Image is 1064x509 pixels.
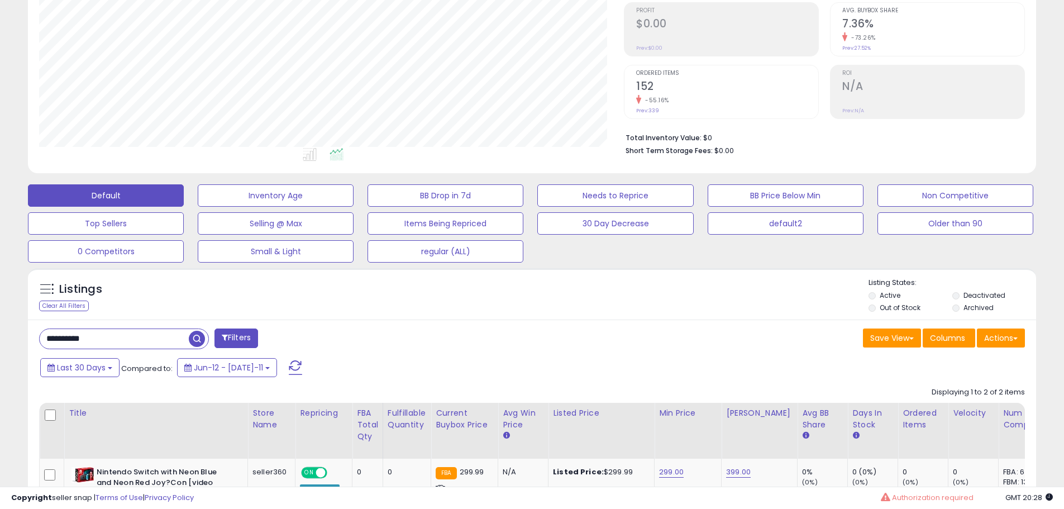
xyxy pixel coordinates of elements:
div: 0 [388,467,422,477]
b: Total Inventory Value: [626,133,702,142]
div: Ordered Items [903,407,943,431]
div: Current Buybox Price [436,407,493,431]
span: Jun-12 - [DATE]-11 [194,362,263,373]
span: Ordered Items [636,70,818,77]
div: 0 (0%) [852,467,898,477]
div: Days In Stock [852,407,893,431]
h2: 152 [636,80,818,95]
h2: 7.36% [842,17,1024,32]
a: 299.00 [659,467,684,478]
div: 0 [357,467,374,477]
button: Needs to Reprice [537,184,693,207]
small: Avg BB Share. [802,431,809,441]
div: Store Name [252,407,290,431]
div: FBA: 6 [1003,467,1040,477]
div: [PERSON_NAME] [726,407,793,419]
div: Clear All Filters [39,301,89,311]
small: Avg Win Price. [503,431,509,441]
button: Columns [923,329,975,348]
button: default2 [708,212,863,235]
button: Actions [977,329,1025,348]
button: Non Competitive [877,184,1033,207]
a: Terms of Use [96,492,143,503]
img: 41d-g6xWrfL._SL40_.jpg [71,467,94,483]
div: FBA Total Qty [357,407,378,443]
span: Profit [636,8,818,14]
div: Listed Price [553,407,650,419]
label: Deactivated [963,291,1005,300]
div: seller360 [252,467,287,477]
span: Compared to: [121,363,173,374]
button: BB Drop in 7d [368,184,523,207]
div: Num of Comp. [1003,407,1044,431]
button: Top Sellers [28,212,184,235]
button: Inventory Age [198,184,354,207]
b: Short Term Storage Fees: [626,146,713,155]
span: Last 30 Days [57,362,106,373]
small: Prev: N/A [842,107,864,114]
label: Out of Stock [880,303,920,312]
button: BB Price Below Min [708,184,863,207]
div: Min Price [659,407,717,419]
button: Older than 90 [877,212,1033,235]
button: Save View [863,329,921,348]
div: Title [69,407,243,419]
div: 0 [953,467,998,477]
button: Jun-12 - [DATE]-11 [177,358,277,377]
label: Archived [963,303,994,312]
button: 30 Day Decrease [537,212,693,235]
div: Repricing [300,407,347,419]
span: ROI [842,70,1024,77]
button: Last 30 Days [40,358,120,377]
button: Default [28,184,184,207]
small: Prev: $0.00 [636,45,662,51]
span: $0.00 [714,145,734,156]
div: 0 [903,467,948,477]
div: Velocity [953,407,994,419]
b: Nintendo Switch with Neon Blue and Neon Red Joy?Con [video game] [97,467,232,501]
span: OFF [326,468,343,478]
small: -73.26% [847,34,876,42]
div: Displaying 1 to 2 of 2 items [932,387,1025,398]
small: Prev: 339 [636,107,659,114]
label: Active [880,291,900,300]
h5: Listings [59,282,102,297]
button: 0 Competitors [28,240,184,263]
small: Prev: 27.52% [842,45,871,51]
span: ON [303,468,317,478]
div: Fulfillable Quantity [388,407,426,431]
p: Listing States: [869,278,1036,288]
div: 0% [802,467,847,477]
span: 2025-08-11 20:28 GMT [1005,492,1053,503]
b: Listed Price: [553,467,604,477]
small: -55.16% [641,96,669,104]
button: regular (ALL) [368,240,523,263]
li: $0 [626,130,1017,144]
div: seller snap | | [11,493,194,503]
a: Privacy Policy [145,492,194,503]
div: Avg BB Share [802,407,843,431]
button: Items Being Repriced [368,212,523,235]
a: 399.00 [726,467,751,478]
div: Avg Win Price [503,407,543,431]
small: FBA [436,467,456,479]
span: Avg. Buybox Share [842,8,1024,14]
h2: N/A [842,80,1024,95]
button: Filters [214,329,258,348]
span: 299.99 [460,467,484,477]
h2: $0.00 [636,17,818,32]
button: Small & Light [198,240,354,263]
div: N/A [503,467,540,477]
small: Days In Stock. [852,431,859,441]
div: $299.99 [553,467,646,477]
button: Selling @ Max [198,212,354,235]
span: Columns [930,332,965,344]
strong: Copyright [11,492,52,503]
